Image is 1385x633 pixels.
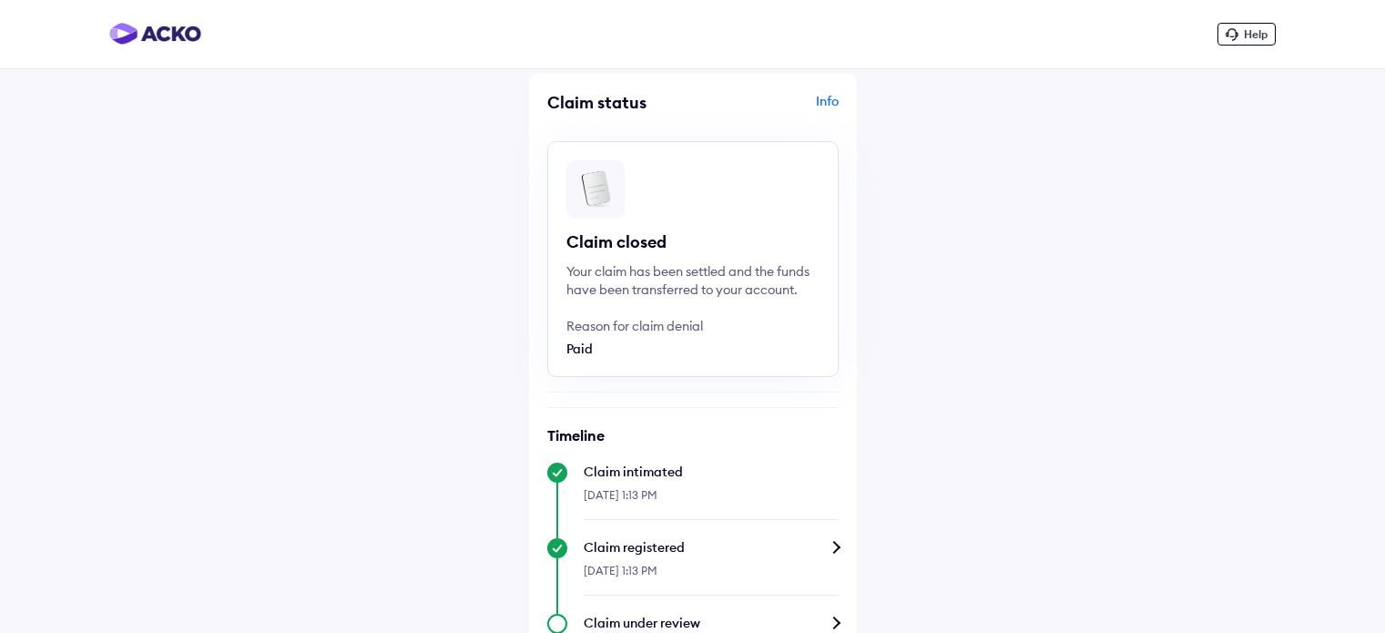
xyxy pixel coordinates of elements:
div: [DATE] 1:13 PM [584,481,839,520]
h6: Timeline [547,426,839,444]
div: Claim intimated [584,463,839,481]
div: Claim closed [566,231,820,253]
div: Your claim has been settled and the funds have been transferred to your account. [566,262,820,299]
div: Reason for claim denial [566,317,767,335]
div: Paid [566,340,767,358]
span: Help [1244,27,1268,41]
div: [DATE] 1:13 PM [584,556,839,596]
div: Claim under review [584,614,839,632]
div: Info [698,92,839,127]
div: Claim registered [584,538,839,556]
img: horizontal-gradient.png [109,23,201,45]
div: Claim status [547,92,688,113]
